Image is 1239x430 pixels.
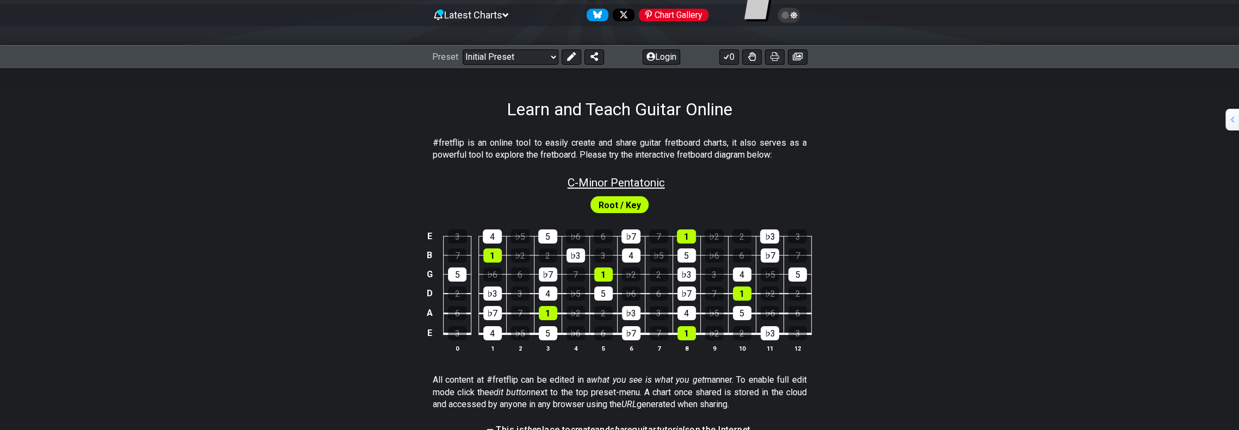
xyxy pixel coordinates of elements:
div: 7 [650,326,668,340]
div: 1 [677,326,696,340]
div: 4 [733,267,751,282]
p: All content at #fretflip can be edited in a manner. To enable full edit mode click the next to th... [433,374,807,410]
div: ♭6 [705,248,724,263]
div: 5 [538,229,557,244]
div: ♭7 [539,267,557,282]
div: ♭3 [760,229,779,244]
div: 2 [539,248,557,263]
div: 3 [594,248,613,263]
div: 6 [448,306,466,320]
h1: Learn and Teach Guitar Online [507,99,732,120]
th: 10 [728,342,756,354]
th: 12 [783,342,811,354]
em: what you see is what you get [591,375,705,385]
div: 2 [732,229,751,244]
div: ♭2 [566,306,585,320]
button: Print [765,49,785,65]
td: G [423,265,436,284]
td: E [423,323,436,344]
div: 2 [788,286,807,301]
div: 1 [677,229,696,244]
div: ♭2 [705,326,724,340]
p: #fretflip is an online tool to easily create and share guitar fretboard charts, it also serves as... [433,137,807,161]
button: Toggle Dexterity for all fretkits [742,49,762,65]
div: 5 [539,326,557,340]
button: Create image [788,49,807,65]
div: 1 [594,267,613,282]
th: 7 [645,342,673,354]
div: 1 [539,306,557,320]
div: ♭5 [566,286,585,301]
td: D [423,284,436,303]
div: 7 [511,306,530,320]
div: ♭6 [483,267,502,282]
th: 1 [478,342,506,354]
div: ♭5 [761,267,779,282]
button: 0 [719,49,739,65]
button: Share Preset [584,49,604,65]
div: ♭7 [483,306,502,320]
td: A [423,303,436,323]
div: 2 [650,267,668,282]
div: 2 [594,306,613,320]
div: 5 [448,267,466,282]
div: 3 [788,326,807,340]
div: 5 [677,248,696,263]
div: 7 [649,229,668,244]
div: 7 [448,248,466,263]
div: ♭3 [622,306,640,320]
button: Login [643,49,680,65]
div: 1 [483,248,502,263]
span: Toggle light / dark theme [783,10,795,20]
th: 8 [673,342,700,354]
select: Preset [463,49,558,65]
div: ♭7 [621,229,640,244]
div: 1 [733,286,751,301]
div: ♭2 [622,267,640,282]
div: ♭7 [677,286,696,301]
div: ♭5 [705,306,724,320]
span: C - Minor Pentatonic [568,176,665,189]
div: 3 [650,306,668,320]
div: ♭3 [566,248,585,263]
th: 5 [589,342,617,354]
div: ♭6 [566,229,585,244]
div: 5 [788,267,807,282]
th: 2 [506,342,534,354]
th: 6 [617,342,645,354]
div: 6 [594,229,613,244]
div: 6 [733,248,751,263]
div: ♭6 [761,306,779,320]
div: 4 [677,306,696,320]
div: ♭5 [650,248,668,263]
div: 6 [788,306,807,320]
div: ♭5 [511,326,530,340]
div: Chart Gallery [639,9,708,21]
div: 7 [705,286,724,301]
div: 3 [511,286,530,301]
th: 0 [444,342,471,354]
div: 4 [483,229,502,244]
th: 3 [534,342,562,354]
a: Follow #fretflip at X [608,9,634,21]
div: 6 [511,267,530,282]
div: ♭5 [510,229,530,244]
th: 9 [700,342,728,354]
div: ♭2 [511,248,530,263]
em: URL [621,399,637,409]
div: 6 [594,326,613,340]
button: Edit Preset [562,49,581,65]
div: 5 [594,286,613,301]
td: B [423,246,436,265]
div: ♭7 [761,248,779,263]
span: Latest Charts [444,9,502,21]
div: 3 [705,267,724,282]
div: ♭2 [761,286,779,301]
div: 4 [539,286,557,301]
div: 4 [622,248,640,263]
a: Follow #fretflip at Bluesky [582,9,608,21]
td: E [423,227,436,246]
div: ♭6 [566,326,585,340]
div: ♭3 [483,286,502,301]
div: 3 [448,326,466,340]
